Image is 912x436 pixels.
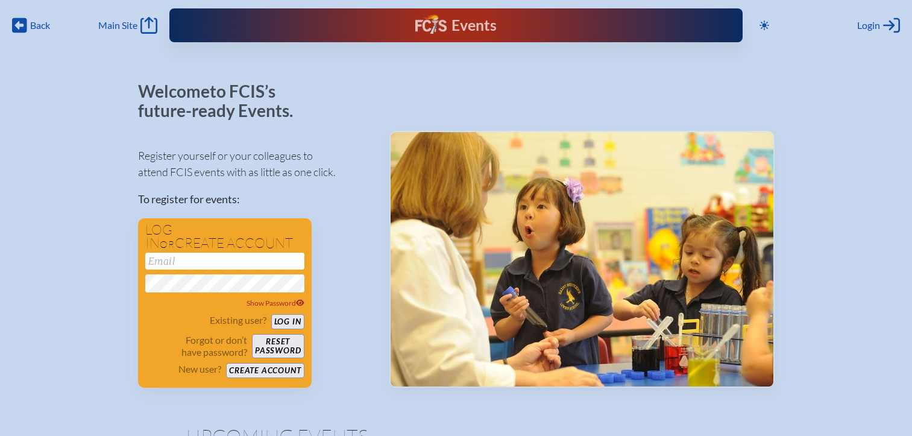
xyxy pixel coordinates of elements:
[138,148,370,180] p: Register yourself or your colleagues to attend FCIS events with as little as one click.
[98,19,137,31] span: Main Site
[145,253,304,270] input: Email
[226,363,304,378] button: Create account
[138,82,307,120] p: Welcome to FCIS’s future-ready Events.
[160,238,175,250] span: or
[178,363,221,375] p: New user?
[857,19,880,31] span: Login
[252,334,304,358] button: Resetpassword
[391,132,773,387] img: Events
[210,314,266,326] p: Existing user?
[145,223,304,250] h1: Log in create account
[271,314,304,329] button: Log in
[332,14,580,36] div: FCIS Events — Future ready
[30,19,50,31] span: Back
[138,191,370,207] p: To register for events:
[145,334,248,358] p: Forgot or don’t have password?
[98,17,157,34] a: Main Site
[247,299,304,308] span: Show Password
